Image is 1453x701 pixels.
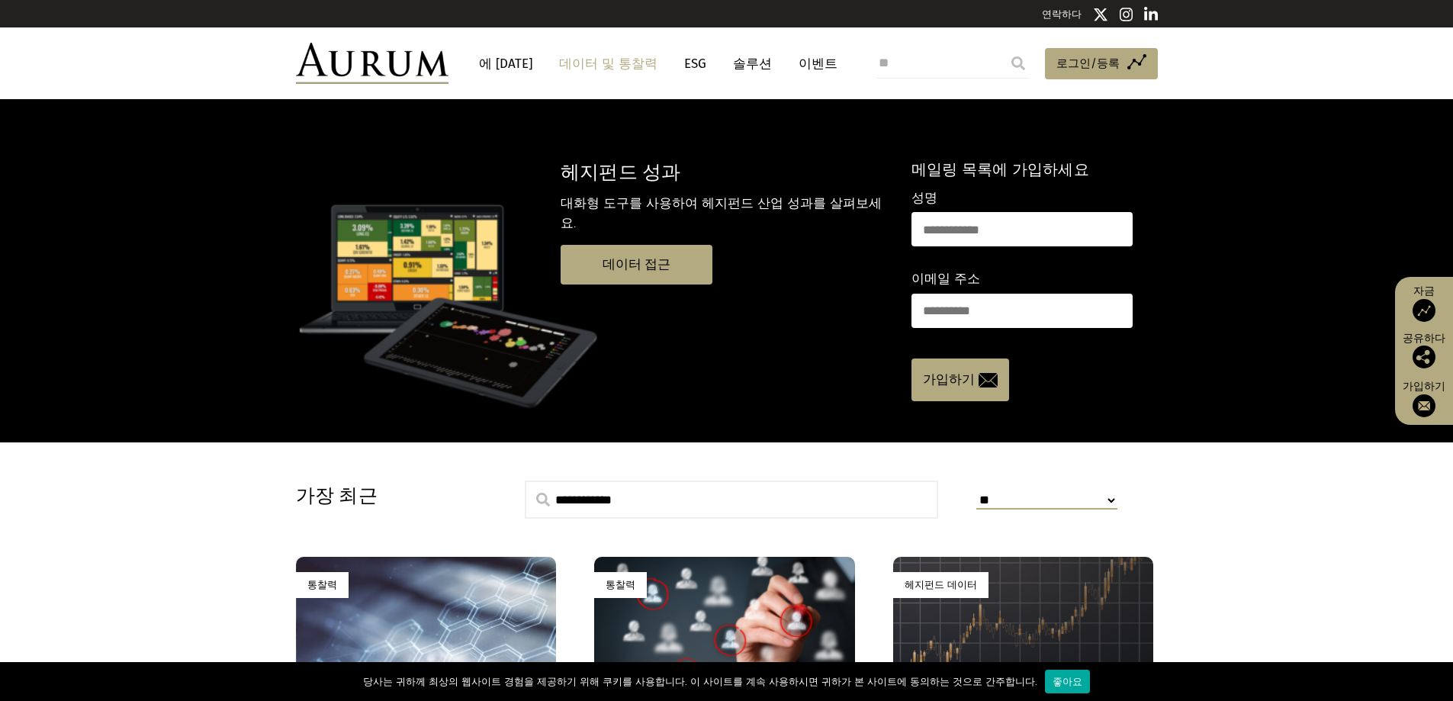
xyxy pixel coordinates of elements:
img: 인스타그램 아이콘 [1120,7,1133,22]
font: 가입하기 [923,372,975,387]
a: 솔루션 [725,50,780,78]
a: 데이터 접근 [561,245,712,284]
font: 좋아요 [1053,676,1082,687]
a: 에 [DATE] [471,50,540,78]
font: 성명 [911,191,937,205]
font: 통찰력 [606,579,635,590]
font: 데이터 접근 [603,257,670,272]
img: 트위터 아이콘 [1093,7,1108,22]
a: 자금 [1403,285,1445,322]
font: 데이터 및 통찰력 [559,56,657,72]
font: 헤지펀드 성과 [561,161,681,184]
font: 가입하기 [1403,380,1445,393]
a: 이벤트 [791,50,837,78]
font: 통찰력 [307,579,337,590]
a: 로그인/등록 [1045,48,1158,80]
a: ESG [677,50,714,78]
font: 이메일 주소 [911,272,980,286]
img: 뉴스레터에 가입하세요 [1413,394,1435,417]
font: 솔루션 [733,56,772,72]
a: 데이터 및 통찰력 [551,50,665,78]
font: 로그인/등록 [1056,56,1120,70]
a: 가입하기 [911,359,1009,401]
font: 당사는 귀하께 최상의 웹사이트 경험을 제공하기 위해 쿠키를 사용합니다. 이 사이트를 계속 사용하시면 귀하가 본 사이트에 동의하는 것으로 간주합니다. [363,676,1037,687]
font: 가장 최근 [296,485,378,508]
font: 에 [DATE] [479,56,532,72]
img: 자금 접근 [1413,299,1435,322]
font: 자금 [1413,285,1435,297]
font: 대화형 도구를 사용하여 헤지펀드 산업 성과를 살펴보세요. [561,196,882,230]
img: 오럼 [296,43,448,84]
img: 이메일 아이콘 [979,373,998,387]
font: ESG [684,56,706,72]
font: 헤지펀드 데이터 [905,579,977,590]
input: Submit [1003,48,1033,79]
a: 연락하다 [1042,8,1082,20]
img: search.svg [536,493,550,506]
a: 가입하기 [1403,380,1445,417]
img: 이 게시물을 공유하세요 [1413,346,1435,368]
font: 공유하다 [1403,332,1445,345]
font: 메일링 목록에 가입하세요 [911,160,1089,178]
img: 링크드인 아이콘 [1144,7,1158,22]
font: 이벤트 [799,56,837,72]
